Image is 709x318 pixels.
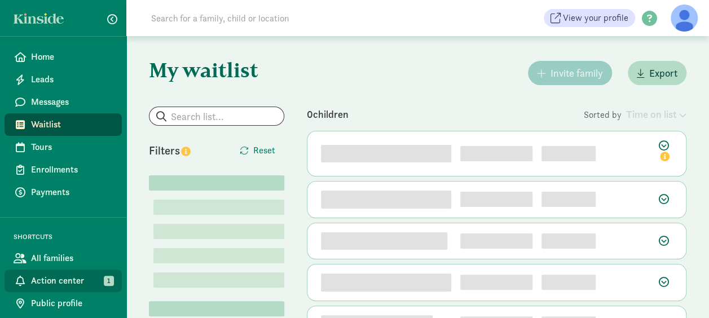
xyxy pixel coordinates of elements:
span: 1 [104,276,114,286]
div: 2 [460,192,532,207]
span: Home [31,50,113,64]
span: Leads [31,73,113,86]
span: Invite family [551,65,603,81]
div: Time on list [626,107,686,122]
div: Lorem [149,175,284,191]
div: 1 [460,146,532,161]
button: Export [628,61,686,85]
a: Enrollments [5,158,122,181]
div: [object Object] [541,192,596,207]
label: Lorem (1) [153,248,158,262]
span: All families [31,251,113,265]
a: Messages [5,91,122,113]
label: Lorem (1) [153,272,158,286]
div: 3 [460,233,532,249]
input: Search list... [149,107,284,125]
span: Waitlist [31,118,113,131]
div: [object Object] [541,275,596,290]
button: Invite family [528,61,612,85]
div: 0 children [307,107,584,122]
span: Payments [31,185,113,199]
span: Enrollments [31,163,113,176]
span: Action center [31,274,113,288]
button: Reset [231,139,284,162]
span: View your profile [563,11,628,25]
a: All families [5,247,122,270]
label: Lorem (1) [153,224,158,237]
div: [object Object] [541,146,596,161]
a: Action center 1 [5,270,122,292]
div: b2lwtropnhrg9 undefined [321,232,447,250]
a: View your profile [544,9,635,27]
span: Reset [253,144,275,157]
a: Home [5,46,122,68]
div: Sorted by [584,107,686,122]
div: 4 [460,275,532,290]
a: Leads [5,68,122,91]
h1: My waitlist [149,59,284,81]
div: Lorem [149,301,284,316]
a: Tours [5,136,122,158]
a: Waitlist [5,113,122,136]
div: 1qd3syh862jb6x1 undefined [321,145,451,163]
div: oirldyxsod0ikubljnt undefined [321,191,451,209]
input: Search for a family, child or location [144,7,461,29]
div: 5795sj5mxifunwul undefined [321,273,451,291]
span: Public profile [31,297,113,310]
span: Tours [31,140,113,154]
span: Messages [31,95,113,109]
div: Filters [149,142,217,159]
a: Payments [5,181,122,204]
iframe: Chat Widget [653,264,709,318]
label: Lorem (1) [153,200,158,213]
span: Export [649,65,677,81]
div: [object Object] [541,233,596,249]
a: Public profile [5,292,122,315]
